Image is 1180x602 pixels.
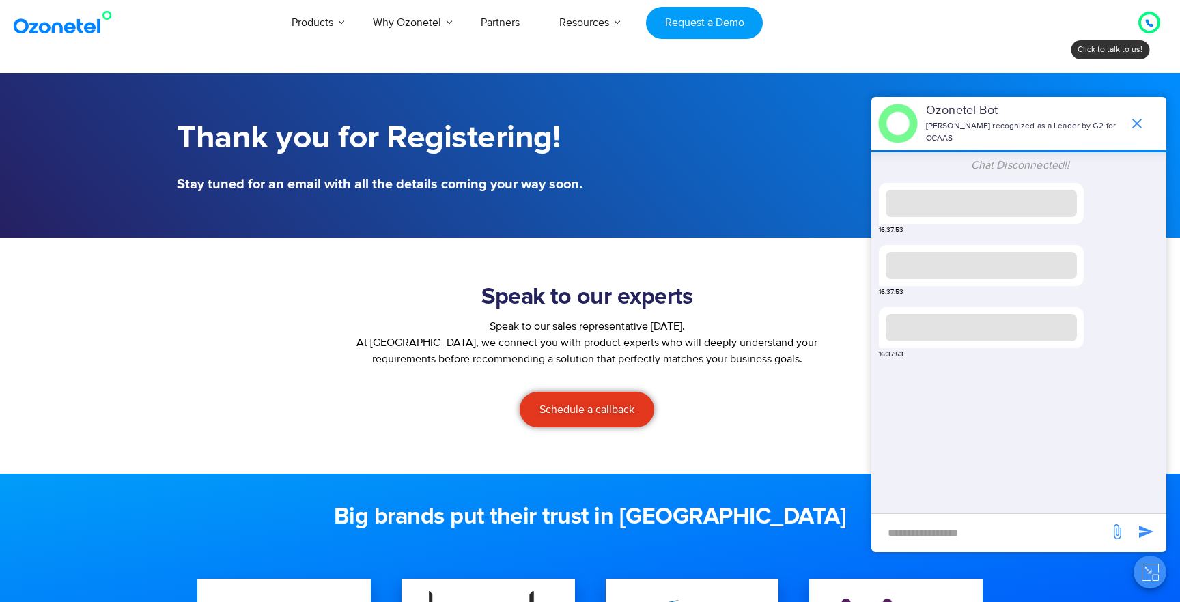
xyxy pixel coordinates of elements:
h2: Big brands put their trust in [GEOGRAPHIC_DATA] [177,504,1003,531]
p: Ozonetel Bot [926,102,1122,120]
img: header [878,104,918,143]
span: end chat or minimize [1123,110,1151,137]
button: Close chat [1134,556,1166,588]
h2: Speak to our experts [345,284,830,311]
span: 16:37:53 [879,349,903,360]
h1: Thank you for Registering! [177,119,583,157]
a: Schedule a callback [520,392,654,427]
div: new-msg-input [878,521,1102,545]
span: 16:37:53 [879,287,903,298]
h5: Stay tuned for an email with all the details coming your way soon. [177,177,583,191]
span: send message [1132,518,1160,545]
span: Chat Disconnected!! [971,158,1070,172]
span: Schedule a callback [539,404,634,415]
a: Request a Demo [646,7,763,39]
span: 16:37:53 [879,225,903,235]
p: [PERSON_NAME] recognized as a Leader by G2 for CCAAS [926,120,1122,145]
p: At [GEOGRAPHIC_DATA], we connect you with product experts who will deeply understand your require... [345,334,830,367]
span: send message [1104,518,1131,545]
div: Speak to our sales representative [DATE]. [345,318,830,334]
